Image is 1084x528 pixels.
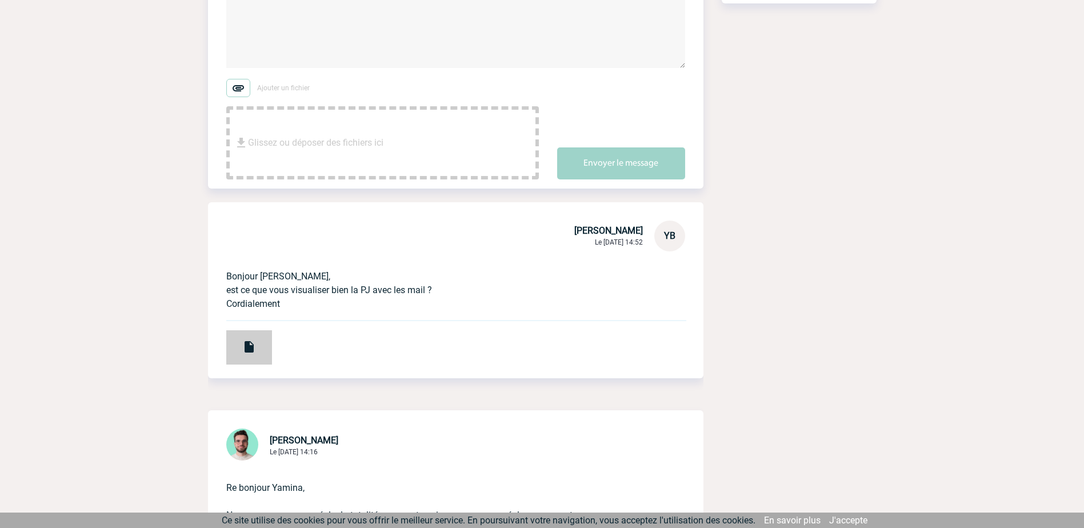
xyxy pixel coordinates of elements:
span: [PERSON_NAME] [270,435,338,446]
img: file_download.svg [234,136,248,150]
span: YB [664,230,675,241]
span: Glissez ou déposer des fichiers ici [248,114,383,171]
span: Le [DATE] 14:16 [270,448,318,456]
a: Re_ Chai Brongniart _ demande de Dîner de Groupe le 15-10-2025 pour 11 convives.msg [208,337,272,347]
a: En savoir plus [764,515,821,526]
span: Ajouter un fichier [257,84,310,92]
span: Ce site utilise des cookies pour vous offrir le meilleur service. En poursuivant votre navigation... [222,515,755,526]
a: J'accepte [829,515,867,526]
p: Bonjour [PERSON_NAME], est ce que vous visualiser bien la PJ avec les mail ? Cordialement [226,251,653,311]
span: Le [DATE] 14:52 [595,238,643,246]
img: 121547-2.png [226,429,258,461]
button: Envoyer le message [557,147,685,179]
span: [PERSON_NAME] [574,225,643,236]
